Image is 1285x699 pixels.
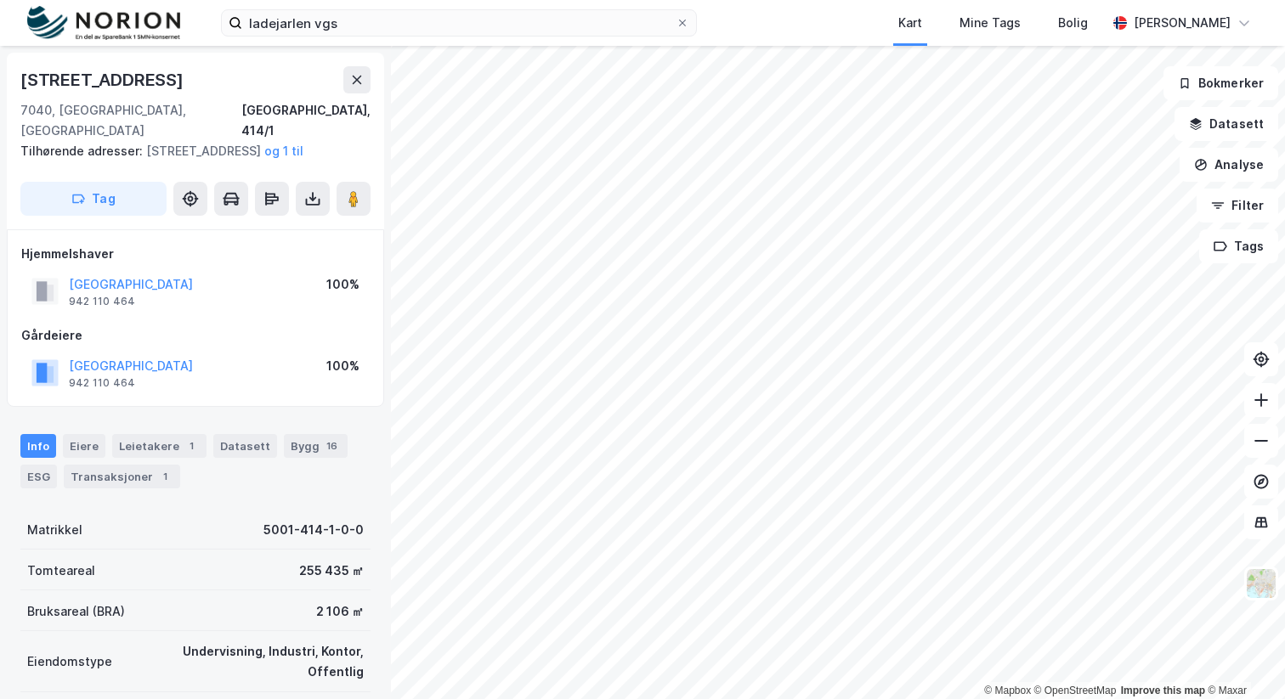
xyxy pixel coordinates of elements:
div: ESG [20,465,57,488]
div: [GEOGRAPHIC_DATA], 414/1 [241,100,371,141]
div: Bygg [284,434,348,458]
div: 7040, [GEOGRAPHIC_DATA], [GEOGRAPHIC_DATA] [20,100,241,141]
div: [PERSON_NAME] [1134,13,1231,33]
img: Z [1245,567,1277,600]
a: OpenStreetMap [1034,685,1117,696]
img: norion-logo.80e7a08dc31c2e691866.png [27,6,180,41]
button: Datasett [1175,107,1278,141]
div: Gårdeiere [21,325,370,346]
div: Undervisning, Industri, Kontor, Offentlig [133,641,364,682]
button: Bokmerker [1163,66,1278,100]
div: Hjemmelshaver [21,244,370,264]
div: Datasett [213,434,277,458]
div: 5001-414-1-0-0 [263,520,364,540]
div: 942 110 464 [69,376,135,390]
div: Bolig [1058,13,1088,33]
button: Filter [1197,189,1278,223]
div: [STREET_ADDRESS] [20,66,187,93]
div: 942 110 464 [69,295,135,308]
button: Tag [20,182,167,216]
iframe: Chat Widget [1200,617,1285,699]
div: Tomteareal [27,561,95,581]
div: Info [20,434,56,458]
div: Matrikkel [27,520,82,540]
div: 100% [326,274,359,295]
div: Eiere [63,434,105,458]
div: Kontrollprogram for chat [1200,617,1285,699]
button: Analyse [1180,148,1278,182]
div: 16 [323,437,341,454]
div: 1 [156,468,173,485]
div: Mine Tags [960,13,1021,33]
a: Improve this map [1121,685,1205,696]
div: Transaksjoner [64,465,180,488]
div: Eiendomstype [27,651,112,672]
div: 255 435 ㎡ [299,561,364,581]
div: 1 [183,437,200,454]
div: Leietakere [112,434,207,458]
span: Tilhørende adresser: [20,144,146,158]
div: Bruksareal (BRA) [27,601,125,622]
div: Kart [898,13,922,33]
div: 100% [326,356,359,376]
div: [STREET_ADDRESS] [20,141,357,161]
input: Søk på adresse, matrikkel, gårdeiere, leietakere eller personer [242,10,676,36]
button: Tags [1199,229,1278,263]
div: 2 106 ㎡ [316,601,364,622]
a: Mapbox [984,685,1031,696]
